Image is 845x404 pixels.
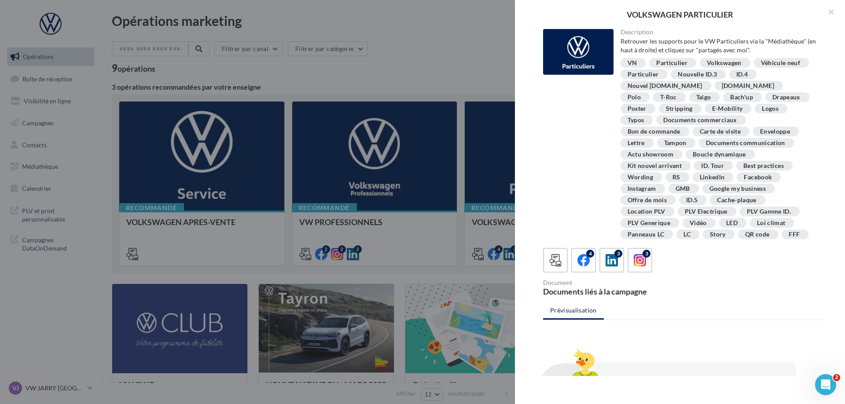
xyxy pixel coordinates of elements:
div: Best practices [743,163,784,169]
div: ID.4 [736,71,748,78]
div: Description [621,29,817,35]
div: Retrouver les supports pour le VW Particuliers via la "Médiathèque" (en haut à droite) et cliquez... [621,37,817,55]
div: Véhicule neuf [761,60,801,66]
div: Poster [628,106,647,112]
div: Particulier [656,60,687,66]
div: Location PLV [628,208,665,215]
div: Facebook [744,174,772,181]
div: QR code [745,231,769,238]
div: Google my business [709,186,766,192]
div: T-Roc [660,94,677,101]
div: [DOMAIN_NAME] [722,83,775,89]
div: Volkswagen [707,60,742,66]
div: Documents commerciaux [663,117,737,124]
div: Actu showroom [628,151,674,158]
div: GMB [676,186,690,192]
div: Story [710,231,726,238]
div: LED [726,220,738,226]
div: RS [672,174,680,181]
div: Nouvel [DOMAIN_NAME] [628,83,702,89]
div: LC [683,231,691,238]
div: Documents communication [706,140,785,146]
div: Particulier [628,71,659,78]
div: Polo [628,94,641,101]
div: Offre de mois [628,197,667,204]
div: PLV Electrique [685,208,727,215]
div: Tampon [664,140,687,146]
div: Document [543,280,680,286]
div: VOLKSWAGEN PARTICULIER [529,11,831,18]
div: 3 [614,250,622,258]
div: Stripping [666,106,693,112]
div: Boucle dynamique [693,151,746,158]
div: Typos [628,117,644,124]
div: E-Mobility [712,106,743,112]
div: Vidéo [690,220,707,226]
div: Wording [628,174,653,181]
div: Panneaux LC [628,231,665,238]
div: Instagram [628,186,656,192]
div: Drapeaux [772,94,801,101]
iframe: Intercom live chat [815,374,836,395]
div: 3 [643,250,650,258]
div: Loi climat [757,220,786,226]
div: Bon de commande [628,128,680,135]
div: Kit nouvel arrivant [628,163,682,169]
span: 2 [833,374,840,381]
div: PLV Gamme ID. [747,208,791,215]
div: ID. Tour [701,163,724,169]
div: Bach'up [730,94,753,101]
div: Carte de visite [700,128,741,135]
div: PLV Generique [628,220,671,226]
div: Linkedln [700,174,725,181]
div: VN [628,60,637,66]
div: Lettre [628,140,645,146]
div: ID.5 [686,197,698,204]
div: Enveloppe [760,128,790,135]
div: Logos [762,106,779,112]
div: 4 [586,250,594,258]
div: Taigo [696,94,711,101]
div: Nouvelle ID.3 [678,71,717,78]
div: Cache-plaque [717,197,756,204]
div: Documents liés à la campagne [543,288,680,295]
div: FFF [789,231,800,238]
